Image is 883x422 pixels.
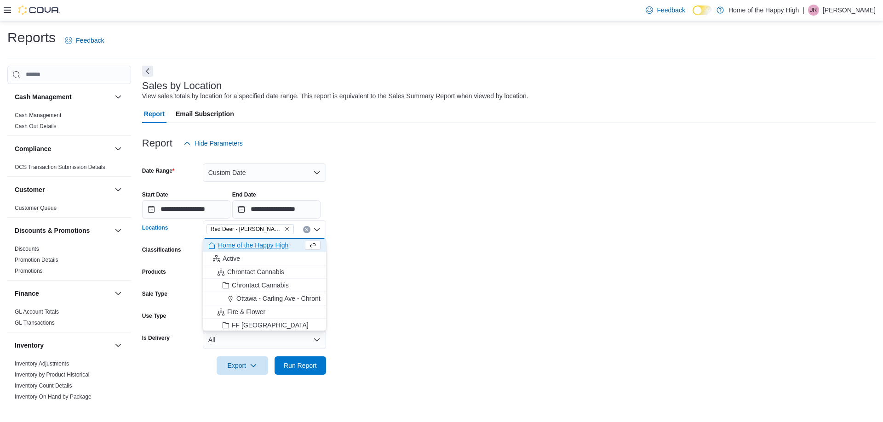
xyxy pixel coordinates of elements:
[113,288,124,299] button: Finance
[203,305,326,319] button: Fire & Flower
[284,226,290,232] button: Remove Red Deer - Dawson Centre - Fire & Flower from selection in this group
[15,394,92,400] a: Inventory On Hand by Package
[284,361,317,370] span: Run Report
[15,289,111,298] button: Finance
[18,6,60,15] img: Cova
[15,112,61,118] a: Cash Management
[15,204,57,212] span: Customer Queue
[142,334,170,342] label: Is Delivery
[657,6,685,15] span: Feedback
[113,143,124,154] button: Compliance
[303,226,310,233] button: Clear input
[15,92,72,101] h3: Cash Management
[142,191,168,198] label: Start Date
[142,80,222,91] h3: Sales by Location
[227,307,265,316] span: Fire & Flower
[7,110,131,135] div: Cash Management
[203,331,326,349] button: All
[15,245,39,253] span: Discounts
[113,184,124,195] button: Customer
[313,226,321,233] button: Close list of options
[15,371,90,378] span: Inventory by Product Historical
[15,319,55,326] span: GL Transactions
[15,360,69,367] a: Inventory Adjustments
[232,191,256,198] label: End Date
[222,356,263,375] span: Export
[15,289,39,298] h3: Finance
[142,91,528,101] div: View sales totals by location for a specified date range. This report is equivalent to the Sales ...
[7,28,56,47] h1: Reports
[76,36,104,45] span: Feedback
[180,134,247,152] button: Hide Parameters
[176,105,234,123] span: Email Subscription
[15,382,72,389] span: Inventory Count Details
[142,224,168,231] label: Locations
[15,164,105,170] a: OCS Transaction Submission Details
[142,200,230,219] input: Press the down key to open a popover containing a calendar.
[275,356,326,375] button: Run Report
[142,138,172,149] h3: Report
[203,163,326,182] button: Custom Date
[810,5,817,16] span: JR
[61,31,108,50] a: Feedback
[823,5,876,16] p: [PERSON_NAME]
[728,5,799,16] p: Home of the Happy High
[232,321,309,330] span: FF [GEOGRAPHIC_DATA]
[15,92,111,101] button: Cash Management
[144,105,165,123] span: Report
[195,139,243,148] span: Hide Parameters
[15,144,51,153] h3: Compliance
[203,265,326,279] button: Chrontact Cannabis
[15,256,58,264] span: Promotion Details
[218,241,288,250] span: Home of the Happy High
[203,292,326,305] button: Ottawa - Carling Ave - Chrontact Cannabis
[15,185,45,194] h3: Customer
[142,268,166,276] label: Products
[15,309,59,315] a: GL Account Totals
[113,340,124,351] button: Inventory
[15,383,72,389] a: Inventory Count Details
[7,243,131,280] div: Discounts & Promotions
[203,252,326,265] button: Active
[236,294,358,303] span: Ottawa - Carling Ave - Chrontact Cannabis
[15,246,39,252] a: Discounts
[15,267,43,275] span: Promotions
[15,226,111,235] button: Discounts & Promotions
[15,393,92,400] span: Inventory On Hand by Package
[15,257,58,263] a: Promotion Details
[203,239,326,252] button: Home of the Happy High
[15,268,43,274] a: Promotions
[7,162,131,176] div: Compliance
[642,1,688,19] a: Feedback
[217,356,268,375] button: Export
[15,123,57,129] a: Cash Out Details
[15,205,57,211] a: Customer Queue
[142,290,167,298] label: Sale Type
[808,5,819,16] div: Jeremy Russell
[113,91,124,102] button: Cash Management
[7,203,131,217] div: Customer
[15,308,59,315] span: GL Account Totals
[15,185,111,194] button: Customer
[142,246,181,253] label: Classifications
[223,254,240,263] span: Active
[206,224,294,234] span: Red Deer - Dawson Centre - Fire & Flower
[227,267,284,276] span: Chrontact Cannabis
[142,167,175,174] label: Date Range
[15,320,55,326] a: GL Transactions
[232,200,321,219] input: Press the down key to open a popover containing a calendar.
[211,225,282,234] span: Red Deer - [PERSON_NAME][GEOGRAPHIC_DATA] - Fire & Flower
[15,144,111,153] button: Compliance
[15,371,90,378] a: Inventory by Product Historical
[113,225,124,236] button: Discounts & Promotions
[15,341,44,350] h3: Inventory
[803,5,804,16] p: |
[203,279,326,292] button: Chrontact Cannabis
[15,226,90,235] h3: Discounts & Promotions
[15,341,111,350] button: Inventory
[7,306,131,332] div: Finance
[203,319,326,332] button: FF [GEOGRAPHIC_DATA]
